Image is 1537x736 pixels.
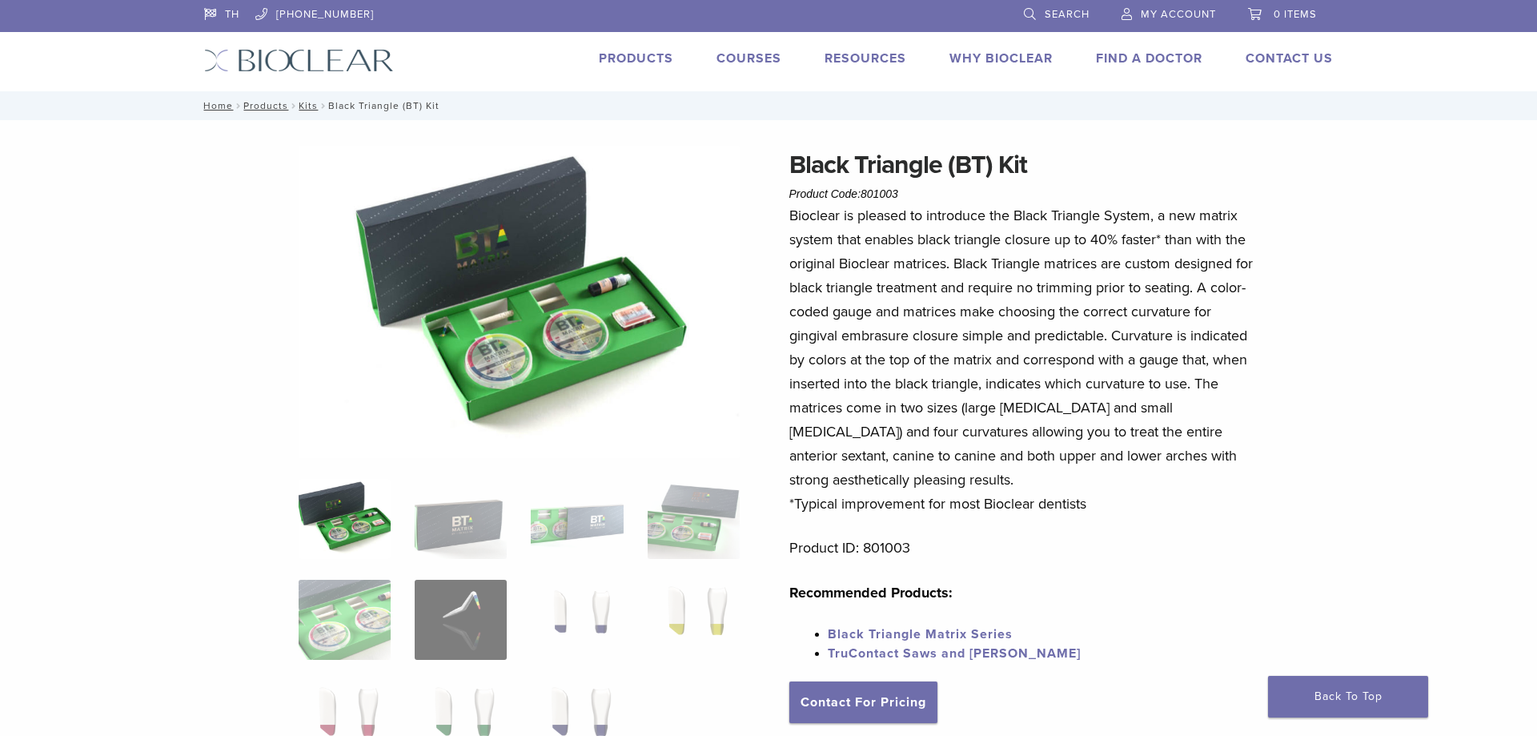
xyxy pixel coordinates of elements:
a: Why Bioclear [949,50,1053,66]
span: Search [1045,8,1090,21]
img: Bioclear [204,49,394,72]
img: Black Triangle (BT) Kit - Image 4 [648,479,740,559]
a: Find A Doctor [1096,50,1202,66]
span: / [288,102,299,110]
img: Intro-Black-Triangle-Kit-6-Copy-e1548792917662-324x324.jpg [299,479,391,559]
img: Black Triangle (BT) Kit - Image 3 [531,479,623,559]
a: Back To Top [1268,676,1428,718]
img: Black Triangle (BT) Kit - Image 5 [299,580,391,660]
img: Black Triangle (BT) Kit - Image 7 [531,580,623,660]
h1: Black Triangle (BT) Kit [789,146,1260,184]
p: Product ID: 801003 [789,536,1260,560]
span: / [318,102,328,110]
span: 0 items [1274,8,1317,21]
a: Contact For Pricing [789,682,937,723]
a: Courses [716,50,781,66]
a: Products [243,100,288,111]
a: Kits [299,100,318,111]
a: Resources [825,50,906,66]
img: Black Triangle (BT) Kit - Image 8 [648,580,740,660]
span: 801003 [861,187,898,200]
img: Intro Black Triangle Kit-6 - Copy [299,146,740,458]
a: TruContact Saws and [PERSON_NAME] [828,646,1081,662]
a: Products [599,50,673,66]
a: Contact Us [1246,50,1333,66]
nav: Black Triangle (BT) Kit [192,91,1345,120]
img: Black Triangle (BT) Kit - Image 2 [415,479,507,559]
a: Black Triangle Matrix Series [828,626,1013,642]
span: / [233,102,243,110]
span: Product Code: [789,187,898,200]
img: Black Triangle (BT) Kit - Image 6 [415,580,507,660]
span: My Account [1141,8,1216,21]
strong: Recommended Products: [789,584,953,601]
a: Home [199,100,233,111]
p: Bioclear is pleased to introduce the Black Triangle System, a new matrix system that enables blac... [789,203,1260,516]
